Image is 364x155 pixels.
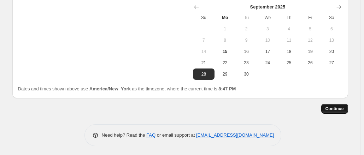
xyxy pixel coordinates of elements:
[239,49,254,54] span: 16
[300,12,321,23] th: Friday
[218,86,236,91] b: 8:47 PM
[321,57,342,68] button: Saturday September 27 2025
[89,86,131,91] b: America/New_York
[196,37,211,43] span: 7
[215,12,236,23] th: Monday
[257,46,278,57] button: Wednesday September 17 2025
[146,132,155,138] a: FAQ
[278,35,299,46] button: Thursday September 11 2025
[239,26,254,32] span: 2
[281,49,297,54] span: 18
[196,60,211,66] span: 21
[321,12,342,23] th: Saturday
[217,60,233,66] span: 22
[257,23,278,35] button: Wednesday September 3 2025
[325,106,344,112] span: Continue
[236,68,257,80] button: Tuesday September 30 2025
[260,60,275,66] span: 24
[239,60,254,66] span: 23
[239,15,254,20] span: Tu
[321,46,342,57] button: Saturday September 20 2025
[217,37,233,43] span: 8
[303,37,318,43] span: 12
[196,49,211,54] span: 14
[102,132,147,138] span: Need help? Read the
[217,26,233,32] span: 1
[324,37,339,43] span: 13
[278,12,299,23] th: Thursday
[236,23,257,35] button: Tuesday September 2 2025
[236,46,257,57] button: Tuesday September 16 2025
[303,15,318,20] span: Fr
[300,46,321,57] button: Friday September 19 2025
[217,49,233,54] span: 15
[193,68,214,80] button: Sunday September 28 2025
[324,15,339,20] span: Sa
[303,49,318,54] span: 19
[239,37,254,43] span: 9
[236,57,257,68] button: Tuesday September 23 2025
[260,15,275,20] span: We
[196,71,211,77] span: 28
[196,132,274,138] a: [EMAIL_ADDRESS][DOMAIN_NAME]
[193,46,214,57] button: Sunday September 14 2025
[281,26,297,32] span: 4
[193,12,214,23] th: Sunday
[215,35,236,46] button: Monday September 8 2025
[196,15,211,20] span: Su
[215,23,236,35] button: Monday September 1 2025
[192,2,201,12] button: Show previous month, August 2025
[324,49,339,54] span: 20
[215,46,236,57] button: Today Monday September 15 2025
[300,35,321,46] button: Friday September 12 2025
[278,46,299,57] button: Thursday September 18 2025
[278,57,299,68] button: Thursday September 25 2025
[217,15,233,20] span: Mo
[155,132,196,138] span: or email support at
[193,35,214,46] button: Sunday September 7 2025
[260,26,275,32] span: 3
[257,35,278,46] button: Wednesday September 10 2025
[278,23,299,35] button: Thursday September 4 2025
[324,60,339,66] span: 27
[260,37,275,43] span: 10
[281,15,297,20] span: Th
[236,12,257,23] th: Tuesday
[193,57,214,68] button: Sunday September 21 2025
[217,71,233,77] span: 29
[300,57,321,68] button: Friday September 26 2025
[18,86,236,91] span: Dates and times shown above use as the timezone, where the current time is
[303,26,318,32] span: 5
[281,60,297,66] span: 25
[321,23,342,35] button: Saturday September 6 2025
[334,2,344,12] button: Show next month, October 2025
[281,37,297,43] span: 11
[321,35,342,46] button: Saturday September 13 2025
[260,49,275,54] span: 17
[215,68,236,80] button: Monday September 29 2025
[239,71,254,77] span: 30
[321,104,348,114] button: Continue
[324,26,339,32] span: 6
[215,57,236,68] button: Monday September 22 2025
[257,12,278,23] th: Wednesday
[303,60,318,66] span: 26
[236,35,257,46] button: Tuesday September 9 2025
[300,23,321,35] button: Friday September 5 2025
[257,57,278,68] button: Wednesday September 24 2025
